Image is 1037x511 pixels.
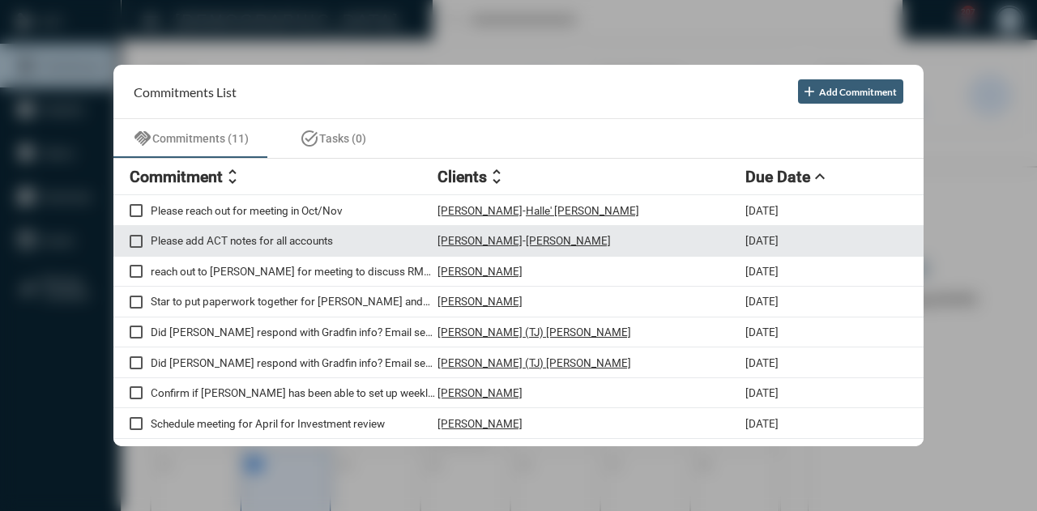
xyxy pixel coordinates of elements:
p: Schedule meeting for April for Investment review [151,417,437,430]
p: [PERSON_NAME] [437,265,523,278]
p: [DATE] [745,204,779,217]
mat-icon: unfold_more [487,167,506,186]
p: Did [PERSON_NAME] respond with Gradfin info? Email sent 4/21 [151,356,437,369]
p: [PERSON_NAME] (TJ) [PERSON_NAME] [437,326,631,339]
p: reach out to [PERSON_NAME] for meeting to discuss RMD's and JT account [151,265,437,278]
mat-icon: handshake [133,129,152,148]
mat-icon: task_alt [300,129,319,148]
p: [DATE] [745,234,779,247]
button: Add Commitment [798,79,903,104]
p: - [523,234,526,247]
p: [PERSON_NAME] [437,386,523,399]
p: [DATE] [745,386,779,399]
p: [PERSON_NAME] [437,417,523,430]
p: [PERSON_NAME] [437,295,523,308]
p: - [523,204,526,217]
p: [PERSON_NAME] (TJ) [PERSON_NAME] [437,356,631,369]
p: Confirm if [PERSON_NAME] has been able to set up weekly investments to her IRA. If not, start the... [151,386,437,399]
p: [DATE] [745,326,779,339]
mat-icon: add [801,83,817,100]
p: [DATE] [745,356,779,369]
span: Commitments (11) [152,132,249,145]
h2: Commitment [130,168,223,186]
p: [DATE] [745,295,779,308]
p: [PERSON_NAME] [526,234,611,247]
mat-icon: expand_less [810,167,830,186]
h2: Commitments List [134,84,237,100]
span: Tasks (0) [319,132,366,145]
p: [DATE] [745,417,779,430]
h2: Due Date [745,168,810,186]
p: Star to put paperwork together for [PERSON_NAME] and [PERSON_NAME] to put 2003 and 2206 WL polici... [151,295,437,308]
p: Please reach out for meeting in Oct/Nov [151,204,437,217]
p: Halle' [PERSON_NAME] [526,204,639,217]
p: [DATE] [745,265,779,278]
p: [PERSON_NAME] [437,204,523,217]
p: Did [PERSON_NAME] respond with Gradfin info? Email sent 4/21 [151,326,437,339]
p: Please add ACT notes for all accounts [151,234,437,247]
h2: Clients [437,168,487,186]
mat-icon: unfold_more [223,167,242,186]
p: [PERSON_NAME] [437,234,523,247]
